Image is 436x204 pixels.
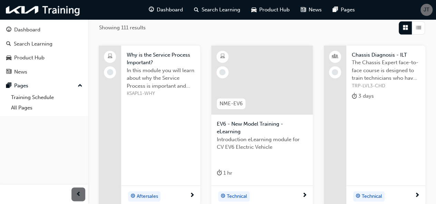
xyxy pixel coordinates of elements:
span: prev-icon [76,190,81,199]
span: Why is the Service Process Important? [127,51,195,67]
span: In this module you will learn about why the Service Process is important and the important steps ... [127,67,195,90]
div: Dashboard [14,26,40,34]
span: Technical [362,193,382,201]
div: 3 days [352,92,374,100]
span: Technical [227,193,247,201]
span: Product Hub [259,6,290,14]
span: The Chassis Expert face-to-face course is designed to train technicians who have achieved Certifi... [352,59,420,82]
span: learningResourceType_ELEARNING-icon [220,52,225,61]
span: car-icon [6,55,11,61]
span: pages-icon [6,83,11,89]
span: next-icon [302,193,307,199]
span: Pages [341,6,355,14]
span: news-icon [301,6,306,14]
span: List [416,24,421,32]
a: car-iconProduct Hub [246,3,295,17]
div: News [14,68,27,76]
span: duration-icon [352,92,357,100]
a: pages-iconPages [327,3,360,17]
span: target-icon [356,192,360,201]
span: NME-EV6 [220,100,243,108]
a: guage-iconDashboard [143,3,188,17]
span: JT [424,6,429,14]
span: guage-icon [149,6,154,14]
a: news-iconNews [295,3,327,17]
span: Grid [403,24,408,32]
span: Aftersales [137,193,158,201]
span: search-icon [194,6,199,14]
div: Pages [14,82,28,90]
span: Dashboard [157,6,183,14]
span: duration-icon [217,169,222,177]
span: learningRecordVerb_NONE-icon [332,69,338,75]
span: laptop-icon [108,52,113,61]
span: search-icon [6,41,11,47]
img: kia-training [3,3,83,17]
span: car-icon [251,6,256,14]
button: Pages [3,79,85,92]
span: KSAPL1-WHY [127,90,195,98]
span: learningRecordVerb_NONE-icon [219,69,225,75]
span: target-icon [130,192,135,201]
span: news-icon [6,69,11,75]
a: Training Schedule [8,92,85,103]
span: next-icon [415,193,420,199]
span: Showing 111 results [99,24,146,32]
a: Product Hub [3,51,85,64]
span: target-icon [221,192,225,201]
span: News [309,6,322,14]
span: up-icon [78,81,83,90]
div: 1 hr [217,169,232,177]
a: News [3,66,85,78]
span: Search Learning [202,6,240,14]
span: pages-icon [333,6,338,14]
span: learningRecordVerb_NONE-icon [107,69,113,75]
div: Product Hub [14,54,45,62]
button: JT [420,4,433,16]
a: search-iconSearch Learning [188,3,246,17]
a: All Pages [8,103,85,113]
div: Search Learning [14,40,52,48]
span: guage-icon [6,27,11,33]
span: EV6 - New Model Training - eLearning [217,120,307,136]
button: DashboardSearch LearningProduct HubNews [3,22,85,79]
a: Search Learning [3,38,85,50]
span: people-icon [332,52,337,61]
span: Chassis Diagnosis - ILT [352,51,420,59]
span: TRP-LVL3-CHD [352,82,420,90]
a: Dashboard [3,23,85,36]
span: next-icon [190,193,195,199]
span: Introduction eLearning module for CV EV6 Electric Vehicle [217,136,307,151]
